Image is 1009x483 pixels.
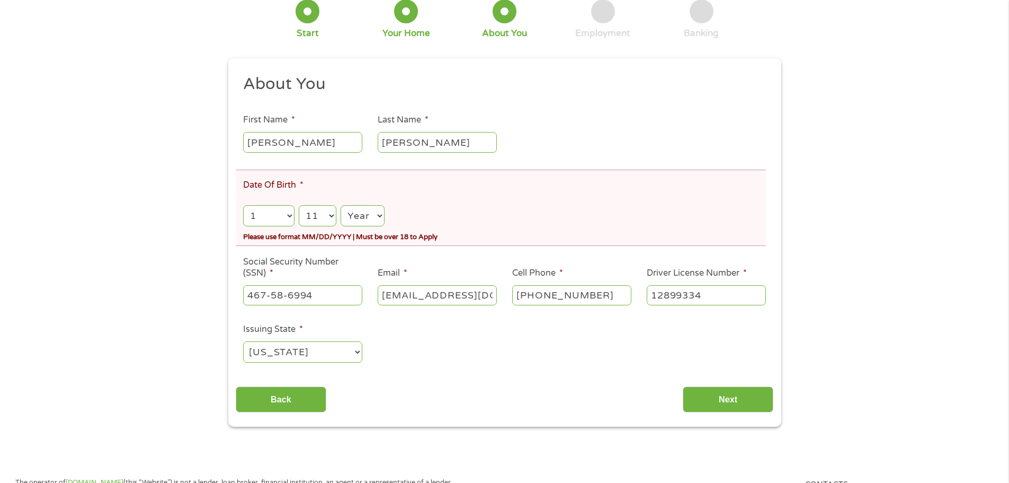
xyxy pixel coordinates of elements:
[684,28,719,39] div: Banking
[647,268,747,279] label: Driver License Number
[683,387,773,412] input: Next
[243,115,295,126] label: First Name
[243,180,303,191] label: Date Of Birth
[512,285,631,305] input: (541) 754-3010
[378,115,428,126] label: Last Name
[243,324,303,335] label: Issuing State
[243,229,765,243] div: Please use format MM/DD/YYYY | Must be over 18 to Apply
[378,132,497,152] input: Smith
[236,387,326,412] input: Back
[575,28,630,39] div: Employment
[512,268,563,279] label: Cell Phone
[482,28,527,39] div: About You
[382,28,430,39] div: Your Home
[378,285,497,305] input: john@gmail.com
[243,257,362,279] label: Social Security Number (SSN)
[243,285,362,305] input: 078-05-1120
[378,268,407,279] label: Email
[297,28,319,39] div: Start
[243,74,758,95] h2: About You
[243,132,362,152] input: John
